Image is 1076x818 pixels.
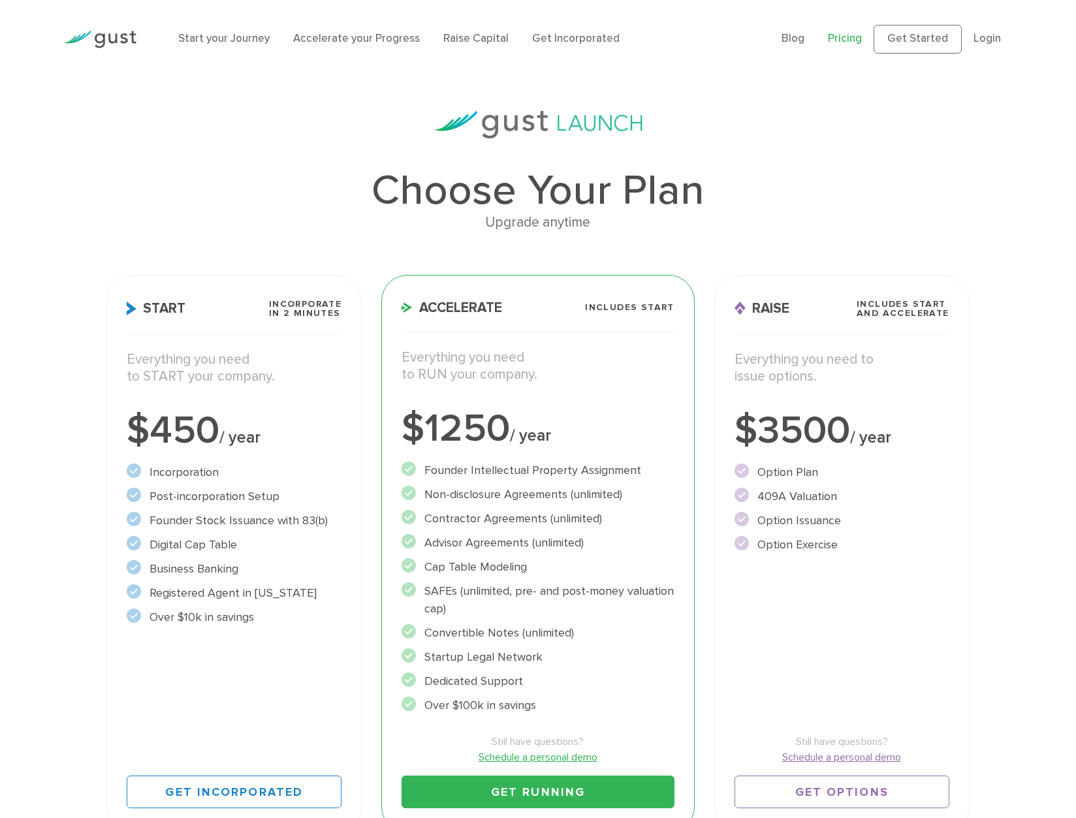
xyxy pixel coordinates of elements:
li: Convertible Notes (unlimited) [402,624,674,642]
li: Business Banking [127,560,341,578]
p: Everything you need to RUN your company. [402,349,674,384]
img: Raise Icon [735,302,746,315]
span: / year [850,428,891,447]
span: / year [510,426,551,445]
a: Login [973,32,1001,45]
p: Everything you need to START your company. [127,351,341,386]
li: Option Exercise [735,536,949,554]
img: Gust Logo [63,31,136,48]
span: / year [219,428,261,447]
li: Digital Cap Table [127,536,341,554]
li: SAFEs (unlimited, pre- and post-money valuation cap) [402,582,674,618]
div: $450 [127,411,341,450]
li: Option Plan [735,464,949,481]
li: Advisor Agreements (unlimited) [402,534,674,552]
a: Pricing [828,32,862,45]
li: Over $10k in savings [127,608,341,626]
li: 409A Valuation [735,488,949,505]
a: Get Running [402,776,674,808]
a: Start your Journey [178,32,270,45]
a: Get Incorporated [127,776,341,808]
span: Raise [735,302,789,315]
p: Everything you need to issue options. [735,351,949,386]
li: Startup Legal Network [402,648,674,666]
li: Founder Intellectual Property Assignment [402,462,674,479]
div: Upgrade anytime [106,212,969,234]
div: $3500 [735,411,949,450]
span: Incorporate in 2 Minutes [269,300,341,318]
span: Includes START and ACCELERATE [857,300,949,318]
a: Raise Capital [443,32,509,45]
span: Start [127,302,185,315]
li: Founder Stock Issuance with 83(b) [127,512,341,529]
span: Still have questions? [735,734,949,749]
span: Includes START [585,303,674,312]
li: Dedicated Support [402,672,674,690]
li: Cap Table Modeling [402,558,674,576]
a: Accelerate your Progress [293,32,420,45]
li: Option Issuance [735,512,949,529]
li: Non-disclosure Agreements (unlimited) [402,486,674,503]
li: Registered Agent in [US_STATE] [127,584,341,602]
a: Get Incorporated [532,32,620,45]
a: Blog [782,32,804,45]
span: Accelerate [402,301,502,315]
a: Get Started [874,25,962,54]
span: Still have questions? [402,734,674,749]
a: Get Options [735,776,949,808]
img: gust-launch-logos.svg [434,111,642,138]
li: Contractor Agreements (unlimited) [402,510,674,527]
a: Schedule a personal demo [735,749,949,765]
li: Incorporation [127,464,341,481]
div: $1250 [402,409,674,448]
h1: Choose Your Plan [106,170,969,212]
a: Schedule a personal demo [402,749,674,765]
li: Post-incorporation Setup [127,488,341,505]
li: Over $100k in savings [402,697,674,714]
img: Start Icon X2 [127,302,136,315]
img: Accelerate Icon [402,302,413,313]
